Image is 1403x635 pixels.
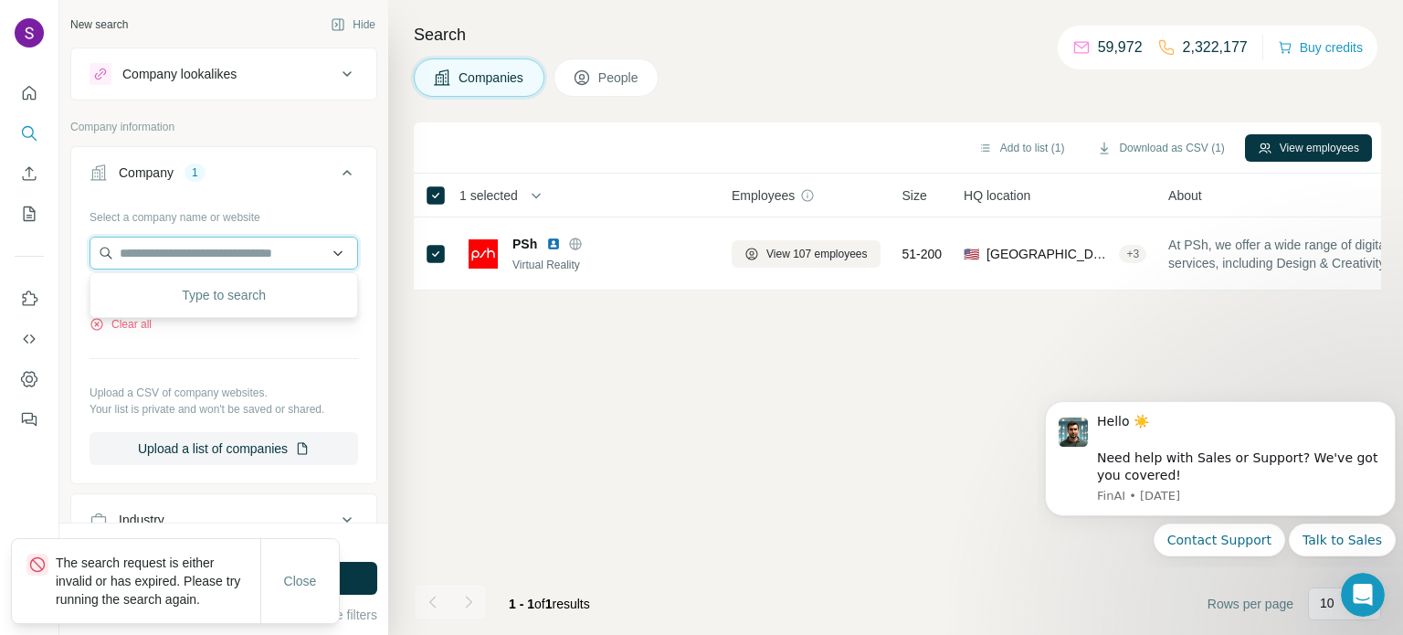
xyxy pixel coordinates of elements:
[185,164,206,181] div: 1
[1168,186,1202,205] span: About
[90,316,152,333] button: Clear all
[964,245,979,263] span: 🇺🇸
[119,511,164,529] div: Industry
[284,572,317,590] span: Close
[965,134,1078,162] button: Add to list (1)
[70,16,128,33] div: New search
[271,565,330,598] button: Close
[147,534,300,551] div: 10000 search results remaining
[70,119,377,135] p: Company information
[122,65,237,83] div: Company lookalikes
[94,277,353,313] div: Type to search
[1183,37,1248,58] p: 2,322,177
[1341,573,1385,617] iframe: Intercom live chat
[15,282,44,315] button: Use Surfe on LinkedIn
[15,323,44,355] button: Use Surfe API
[509,597,590,611] span: results
[732,240,881,268] button: View 107 employees
[318,11,388,38] button: Hide
[15,157,44,190] button: Enrich CSV
[56,554,260,609] p: The search request is either invalid or has expired. Please try running the search again.
[545,597,553,611] span: 1
[964,186,1030,205] span: HQ location
[71,52,376,96] button: Company lookalikes
[15,363,44,396] button: Dashboard
[15,197,44,230] button: My lists
[119,164,174,182] div: Company
[546,237,561,251] img: LinkedIn logo
[15,403,44,436] button: Feedback
[598,69,640,87] span: People
[732,186,795,205] span: Employees
[90,202,358,226] div: Select a company name or website
[15,18,44,48] img: Avatar
[15,77,44,110] button: Quick start
[512,257,710,273] div: Virtual Reality
[1208,595,1293,613] span: Rows per page
[469,239,498,269] img: Logo of PSh
[90,401,358,418] p: Your list is private and won't be saved or shared.
[1320,594,1334,612] p: 10
[766,246,868,262] span: View 107 employees
[1278,35,1363,60] button: Buy credits
[1245,134,1372,162] button: View employees
[1038,386,1403,567] iframe: Intercom notifications message
[71,498,376,542] button: Industry
[509,597,534,611] span: 1 - 1
[534,597,545,611] span: of
[986,245,1112,263] span: [GEOGRAPHIC_DATA], [US_STATE]
[512,235,537,253] span: PSh
[1084,134,1237,162] button: Download as CSV (1)
[90,385,358,401] p: Upload a CSV of company websites.
[414,22,1381,48] h4: Search
[1098,37,1143,58] p: 59,972
[902,186,927,205] span: Size
[1119,246,1146,262] div: + 3
[902,245,943,263] span: 51-200
[459,186,518,205] span: 1 selected
[15,117,44,150] button: Search
[459,69,525,87] span: Companies
[71,151,376,202] button: Company1
[90,432,358,465] button: Upload a list of companies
